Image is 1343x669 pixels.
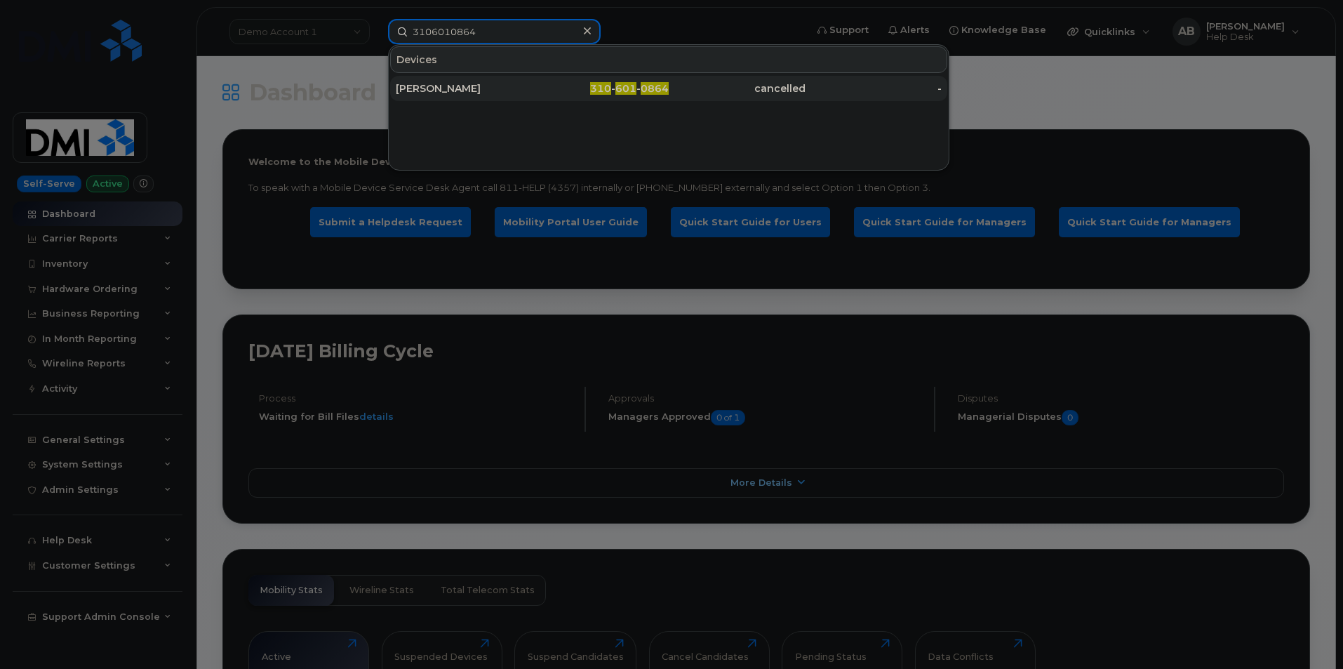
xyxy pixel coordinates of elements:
div: Devices [390,46,947,73]
a: [PERSON_NAME]310-601-0864cancelled- [390,76,947,101]
div: [PERSON_NAME] [396,81,533,95]
span: 601 [615,82,636,95]
span: 310 [590,82,611,95]
div: cancelled [669,81,806,95]
span: 0864 [641,82,669,95]
div: - - [533,81,669,95]
div: - [806,81,942,95]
